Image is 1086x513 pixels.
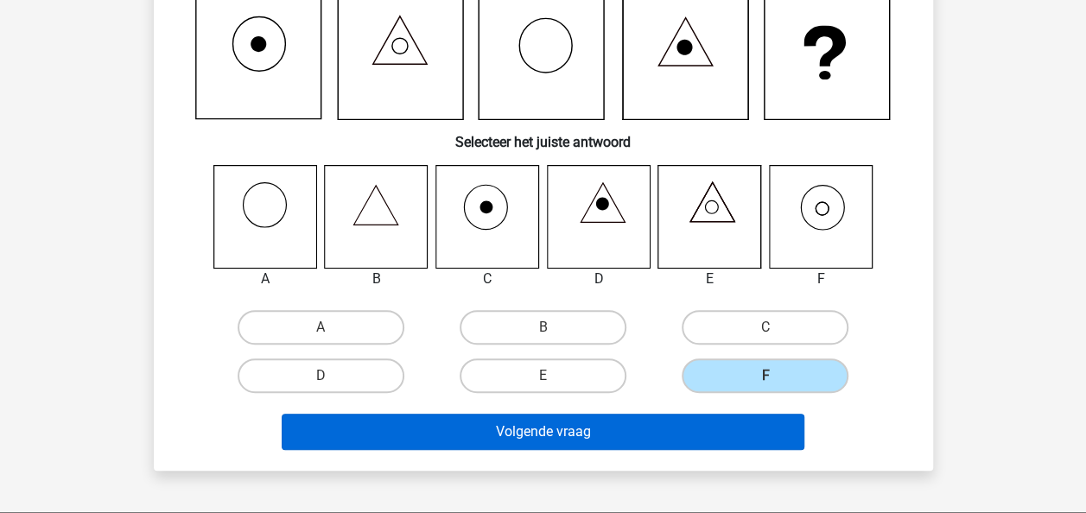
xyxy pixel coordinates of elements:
[282,414,804,450] button: Volgende vraag
[238,358,404,393] label: D
[422,269,553,289] div: C
[682,358,848,393] label: F
[645,269,775,289] div: E
[756,269,886,289] div: F
[682,310,848,345] label: C
[200,269,331,289] div: A
[460,310,626,345] label: B
[238,310,404,345] label: A
[311,269,441,289] div: B
[460,358,626,393] label: E
[181,120,905,150] h6: Selecteer het juiste antwoord
[534,269,664,289] div: D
